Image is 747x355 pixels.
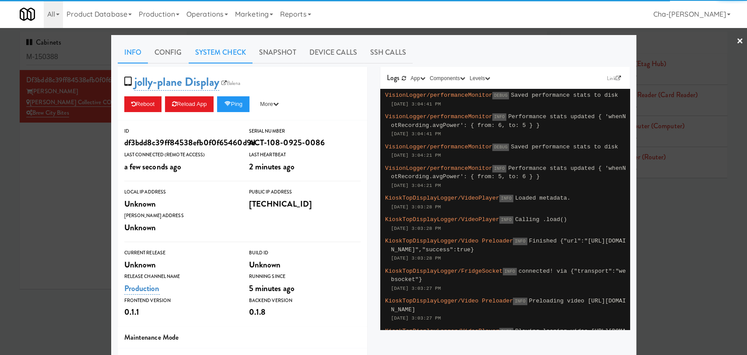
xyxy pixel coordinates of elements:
a: Link [605,74,623,83]
a: System Check [189,42,253,63]
span: KioskTopDisplayLogger/VideoPlayer [385,216,499,223]
div: Build Id [249,249,361,257]
button: Reload App [165,96,214,112]
span: [DATE] 3:03:28 PM [391,256,441,261]
span: Maintenance Mode [124,332,179,342]
div: Backend Version [249,296,361,305]
span: 5 minutes ago [249,282,295,294]
span: KioskTopDisplayLogger/Video Preloader [385,298,513,304]
button: App [408,74,428,83]
span: INFO [499,195,513,202]
div: Unknown [249,257,361,272]
div: ACT-108-0925-0086 [249,135,361,150]
div: Public IP Address [249,188,361,197]
span: Logs [387,73,400,83]
div: Last Heartbeat [249,151,361,159]
span: KioskTopDisplayLogger/FridgeSocket [385,268,503,274]
div: Unknown [124,197,236,211]
span: Calling .load() [515,216,567,223]
span: Preloading video [URL][DOMAIN_NAME] [391,298,626,313]
span: INFO [513,298,527,305]
span: Saved performance stats to disk [511,92,618,98]
a: Snapshot [253,42,303,63]
span: Performance stats updated { 'whenNotRecording.avgPower': { from: 6, to: 5 } } [391,113,626,129]
span: INFO [513,238,527,245]
a: Device Calls [303,42,364,63]
div: [PERSON_NAME] Address [124,211,236,220]
span: DEBUG [492,92,509,99]
div: Last Connected (Remote Access) [124,151,236,159]
div: df3bdd8c39ff84538efb0f0f65460d9d [124,135,236,150]
div: Frontend Version [124,296,236,305]
div: 0.1.8 [249,305,361,320]
span: [DATE] 3:03:27 PM [391,286,441,291]
button: Components [428,74,467,83]
button: Levels [467,74,492,83]
span: VisionLogger/performanceMonitor [385,113,492,120]
a: SSH Calls [364,42,413,63]
div: Unknown [124,220,236,235]
span: KioskTopDisplayLogger/VideoPlayer [385,195,499,201]
a: × [736,28,743,55]
div: Unknown [124,257,236,272]
div: Current Release [124,249,236,257]
span: VisionLogger/performanceMonitor [385,165,492,172]
span: [DATE] 3:03:28 PM [391,204,441,210]
span: [DATE] 3:04:41 PM [391,131,441,137]
span: INFO [492,113,506,121]
span: VisionLogger/performanceMonitor [385,92,492,98]
div: Running Since [249,272,361,281]
button: More [253,96,286,112]
span: 2 minutes ago [249,161,295,172]
div: ID [124,127,236,136]
button: Ping [217,96,249,112]
button: Reboot [124,96,162,112]
span: INFO [499,216,513,224]
span: a few seconds ago [124,161,182,172]
img: Micromart [20,7,35,22]
span: Saved performance stats to disk [511,144,618,150]
span: DEBUG [492,144,509,151]
span: [DATE] 3:04:21 PM [391,183,441,188]
span: INFO [503,268,517,275]
span: [DATE] 3:03:28 PM [391,226,441,231]
span: VisionLogger/performanceMonitor [385,144,492,150]
div: Release Channel Name [124,272,236,281]
a: Production [124,282,160,295]
span: Performance stats updated { 'whenNotRecording.avgPower': { from: 5, to: 6 } } [391,165,626,180]
div: Local IP Address [124,188,236,197]
span: INFO [499,328,513,335]
span: Finished {"url":"[URL][DOMAIN_NAME]","success":true} [391,238,626,253]
span: [DATE] 3:03:27 PM [391,316,441,321]
a: Config [148,42,189,63]
span: [DATE] 3:04:41 PM [391,102,441,107]
span: KioskTopDisplayLogger/VideoPlayer [385,328,499,334]
div: 0.1.1 [124,305,236,320]
div: [TECHNICAL_ID] [249,197,361,211]
a: Balena [219,79,243,88]
span: INFO [492,165,506,172]
span: [DATE] 3:04:21 PM [391,153,441,158]
a: jolly-plane Display [134,74,219,91]
span: Loaded metadata. [515,195,570,201]
div: Serial Number [249,127,361,136]
span: KioskTopDisplayLogger/Video Preloader [385,238,513,244]
a: Info [118,42,148,63]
